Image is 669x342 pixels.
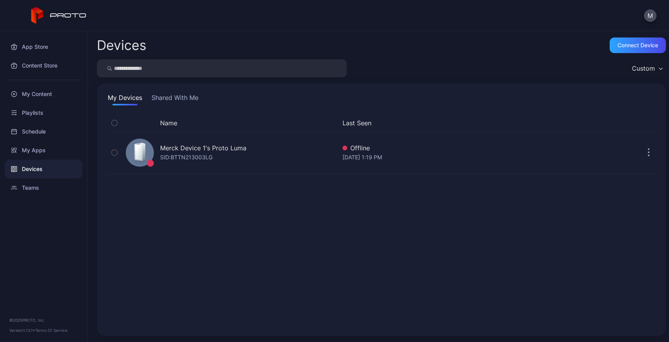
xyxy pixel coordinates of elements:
[150,93,200,105] button: Shared With Me
[106,93,144,105] button: My Devices
[160,118,177,128] button: Name
[343,118,555,128] button: Last Seen
[5,160,82,178] a: Devices
[9,317,78,323] div: © 2025 PROTO, Inc.
[561,118,632,128] div: Update Device
[5,85,82,103] a: My Content
[160,143,246,153] div: Merck Device 1's Proto Luma
[160,153,212,162] div: SID: BTTN213003LG
[9,328,35,333] span: Version 1.13.1 •
[97,38,146,52] h2: Devices
[641,118,657,128] div: Options
[5,56,82,75] a: Content Store
[610,37,666,53] button: Connect device
[343,153,558,162] div: [DATE] 1:19 PM
[644,9,657,22] button: M
[343,143,558,153] div: Offline
[632,64,655,72] div: Custom
[5,141,82,160] a: My Apps
[5,122,82,141] a: Schedule
[5,103,82,122] a: Playlists
[628,59,666,77] button: Custom
[5,178,82,197] a: Teams
[35,328,68,333] a: Terms Of Service
[617,42,658,48] div: Connect device
[5,37,82,56] a: App Store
